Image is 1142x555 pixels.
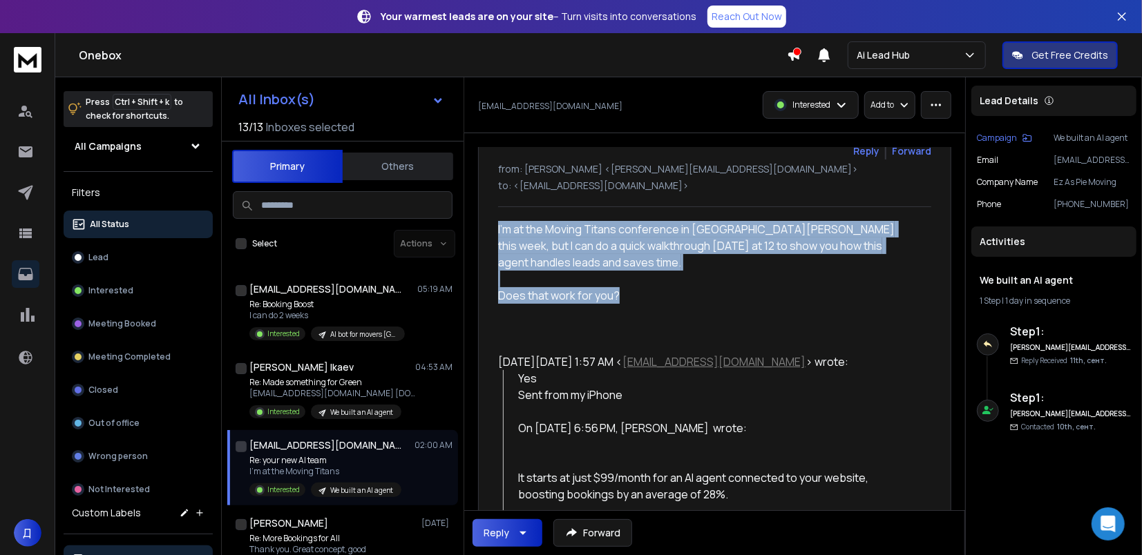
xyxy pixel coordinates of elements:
[88,451,148,462] p: Wrong person
[980,273,1128,287] h1: We built an AI agent
[249,360,354,374] h1: [PERSON_NAME] Ikaev
[232,150,343,183] button: Primary
[1031,48,1108,62] p: Get Free Credits
[64,310,213,338] button: Meeting Booked
[330,407,393,418] p: We built an AI agent
[113,94,171,110] span: Ctrl + Shift + k
[1070,356,1107,365] span: 11th, сент.
[88,285,133,296] p: Interested
[622,354,806,369] a: [EMAIL_ADDRESS][DOMAIN_NAME]
[417,284,453,295] p: 05:19 AM
[75,139,142,153] h1: All Campaigns
[712,10,782,23] p: Reach Out Now
[64,211,213,238] button: All Status
[249,377,415,388] p: Re: Made something for Green
[1010,342,1131,353] h6: [PERSON_NAME][EMAIL_ADDRESS][DOMAIN_NAME]
[484,526,509,540] div: Reply
[249,438,401,452] h1: [EMAIL_ADDRESS][DOMAIN_NAME]
[238,119,263,135] span: 13 / 13
[473,519,542,547] button: Reply
[1057,422,1096,431] span: 10th, сент.
[519,420,902,453] blockquote: On [DATE] 6:56 PM, [PERSON_NAME] wrote:
[980,94,1038,108] p: Lead Details
[79,47,787,64] h1: Onebox
[1054,199,1131,210] p: [PHONE_NUMBER]
[64,277,213,304] button: Interested
[14,519,41,547] button: Д
[238,92,315,106] h1: All Inbox(s)
[267,329,300,339] p: Interested
[88,318,156,329] p: Meeting Booked
[977,133,1032,144] button: Campaign
[249,466,401,477] p: I'm at the Moving Titans
[977,199,1001,210] p: Phone
[266,119,354,135] h3: Inboxes selected
[519,387,902,403] div: Sent from my iPhone
[64,244,213,271] button: Lead
[64,442,213,470] button: Wrong person
[1005,295,1070,306] span: 1 day in sequence
[1002,41,1118,69] button: Get Free Credits
[88,484,150,495] p: Not Interested
[249,533,415,544] p: Re: More Bookings for All
[64,183,213,202] h3: Filters
[86,95,183,123] p: Press to check for shortcuts.
[980,295,1128,306] div: |
[977,133,1017,144] p: Campaign
[64,476,213,503] button: Not Interested
[415,440,453,451] p: 02:00 AM
[88,384,118,396] p: Closed
[249,310,405,321] p: I can do 2 weeks
[249,516,328,530] h1: [PERSON_NAME]
[249,455,401,466] p: Re: your new AI team
[64,376,213,404] button: Closed
[853,144,879,158] button: Reply
[249,544,415,555] p: Thank you. Great concept, good
[1021,422,1096,432] p: Contacted
[249,282,401,296] h1: [EMAIL_ADDRESS][DOMAIN_NAME]
[707,6,786,28] a: Reach Out Now
[381,10,696,23] p: – Turn visits into conversations
[1010,323,1131,340] h6: Step 1 :
[249,388,415,399] p: [EMAIL_ADDRESS][DOMAIN_NAME] [DOMAIN_NAME] *[PHONE_NUMBER]* NYSDOT 39058
[88,252,108,263] p: Lead
[227,86,455,113] button: All Inbox(s)
[381,10,553,23] strong: Your warmest leads are on your site
[88,351,171,362] p: Meeting Completed
[14,47,41,72] img: logo
[421,518,453,529] p: [DATE]
[892,144,931,158] div: Forward
[870,99,894,110] p: Add to
[1054,133,1131,144] p: We built an AI agent
[330,329,397,340] p: AI bot for movers [GEOGRAPHIC_DATA]
[1021,356,1107,366] p: Reply Received
[1054,177,1131,188] p: Ez As Pie Moving
[971,226,1136,257] div: Activities
[498,221,902,304] div: I'm at the Moving Titans conference in [GEOGRAPHIC_DATA][PERSON_NAME] this week, but I can do a q...
[64,409,213,437] button: Out of office
[64,133,213,160] button: All Campaigns
[330,485,393,496] p: We built an AI agent
[88,418,140,429] p: Out of office
[1010,389,1131,406] h6: Step 1 :
[1092,507,1125,541] div: Open Intercom Messenger
[252,238,277,249] label: Select
[498,162,931,176] p: from: [PERSON_NAME] <[PERSON_NAME][EMAIL_ADDRESS][DOMAIN_NAME]>
[72,506,141,520] h3: Custom Labels
[857,48,915,62] p: Ai Lead Hub
[977,177,1038,188] p: Company Name
[1054,155,1131,166] p: [EMAIL_ADDRESS][DOMAIN_NAME]
[977,155,998,166] p: Email
[90,219,129,230] p: All Status
[64,343,213,371] button: Meeting Completed
[792,99,830,110] p: Interested
[267,485,300,495] p: Interested
[498,179,931,193] p: to: <[EMAIL_ADDRESS][DOMAIN_NAME]>
[415,362,453,373] p: 04:53 AM
[498,353,902,370] div: [DATE][DATE] 1:57 AM < > wrote:
[980,295,1000,306] span: 1 Step
[1010,409,1131,419] h6: [PERSON_NAME][EMAIL_ADDRESS][DOMAIN_NAME]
